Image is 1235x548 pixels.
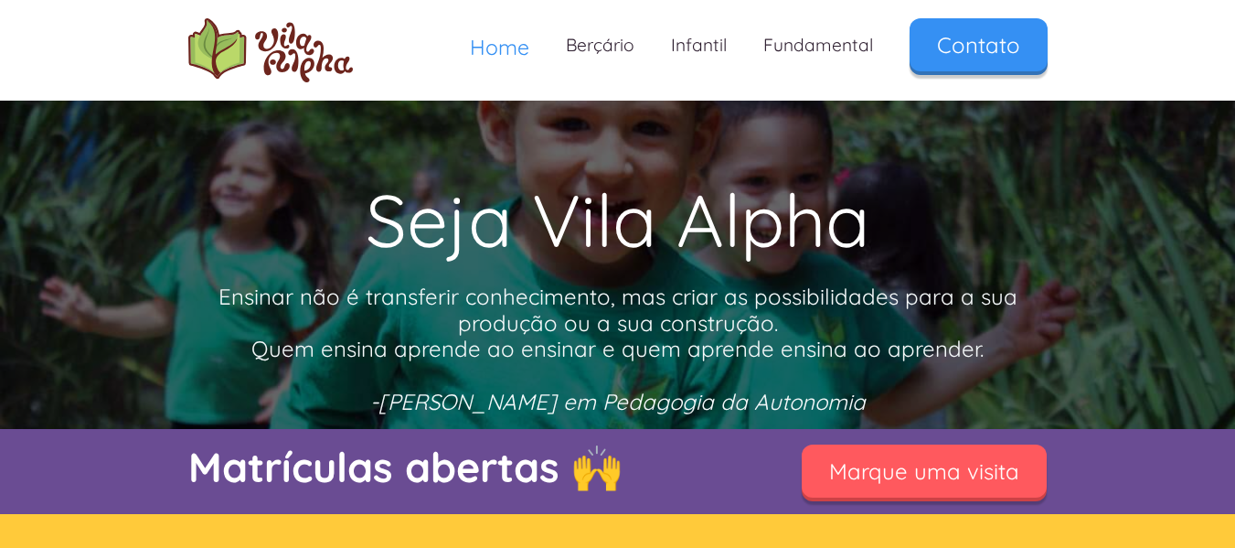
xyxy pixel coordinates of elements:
[470,34,529,60] span: Home
[188,165,1048,274] h1: Seja Vila Alpha
[452,18,548,76] a: Home
[188,438,755,496] p: Matrículas abertas 🙌
[188,284,1048,415] p: Ensinar não é transferir conhecimento, mas criar as possibilidades para a sua produção ou a sua c...
[370,388,866,415] em: -[PERSON_NAME] em Pedagogia da Autonomia
[745,18,891,72] a: Fundamental
[188,18,353,82] a: home
[653,18,745,72] a: Infantil
[188,18,353,82] img: logo Escola Vila Alpha
[548,18,653,72] a: Berçário
[802,445,1047,498] a: Marque uma visita
[910,18,1048,71] a: Contato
